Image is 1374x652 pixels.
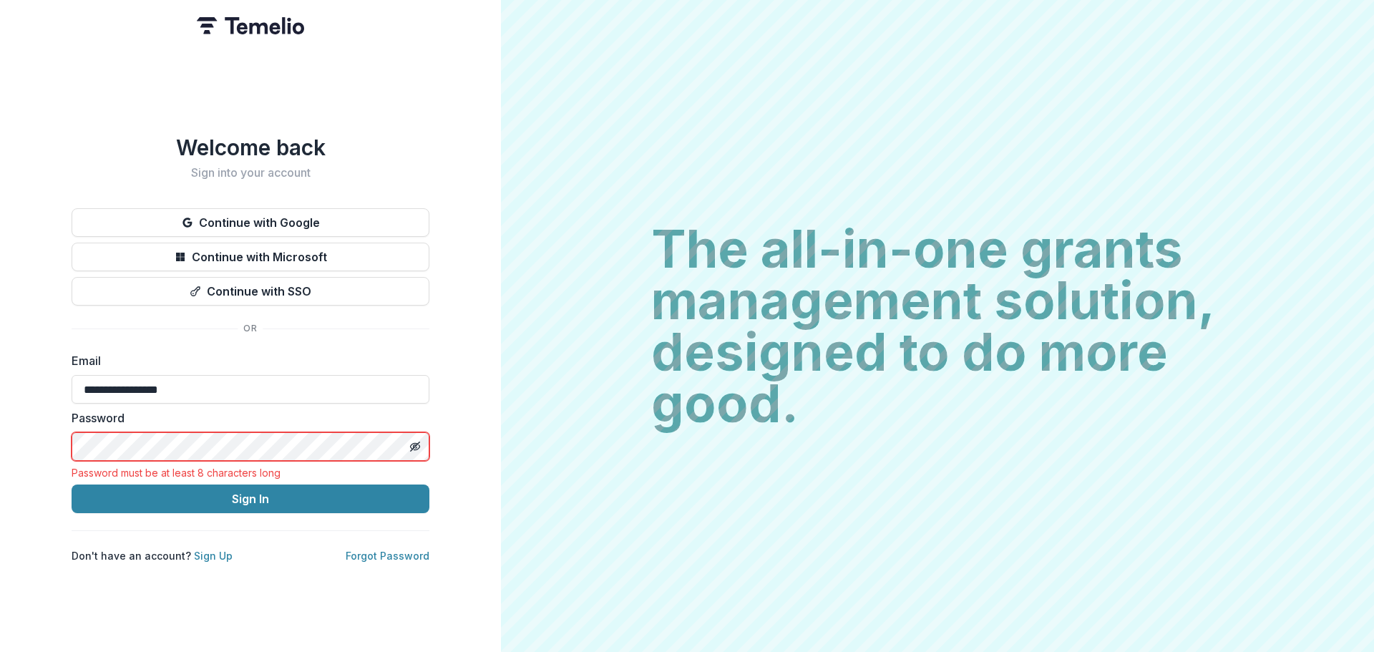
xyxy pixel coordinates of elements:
h1: Welcome back [72,135,429,160]
label: Password [72,409,421,427]
a: Forgot Password [346,550,429,562]
button: Continue with Microsoft [72,243,429,271]
button: Continue with Google [72,208,429,237]
label: Email [72,352,421,369]
div: Password must be at least 8 characters long [72,467,429,479]
p: Don't have an account? [72,548,233,563]
h2: Sign into your account [72,166,429,180]
button: Continue with SSO [72,277,429,306]
a: Sign Up [194,550,233,562]
button: Sign In [72,485,429,513]
img: Temelio [197,17,304,34]
button: Toggle password visibility [404,435,427,458]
